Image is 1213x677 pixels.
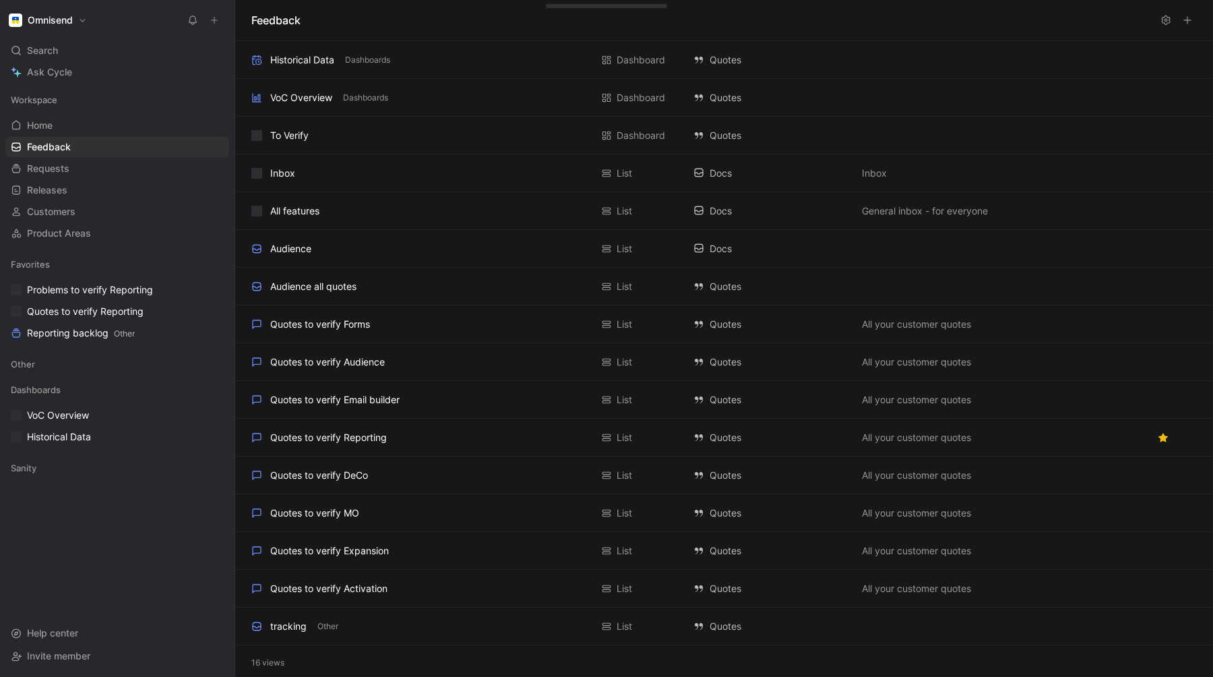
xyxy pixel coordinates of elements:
[235,494,1213,532] div: Quotes to verify MOList QuotesAll your customer quotesView actions
[693,203,848,219] div: Docs
[617,127,665,144] div: Dashboard
[340,92,391,104] button: Dashboards
[270,543,389,559] div: Quotes to verify Expansion
[27,140,71,154] span: Feedback
[693,278,848,295] div: Quotes
[859,505,974,521] button: All your customer quotes
[5,458,229,478] div: Sanity
[27,627,78,639] span: Help center
[5,223,229,243] a: Product Areas
[270,618,307,635] div: tracking
[28,14,73,26] h1: Omnisend
[27,64,72,80] span: Ask Cycle
[5,354,229,378] div: Other
[862,543,971,559] span: All your customer quotes
[617,203,632,219] div: List
[27,650,90,661] span: Invite member
[693,127,848,144] div: Quotes
[27,162,69,175] span: Requests
[270,165,295,181] div: Inbox
[693,618,848,635] div: Quotes
[617,392,632,408] div: List
[5,11,90,30] button: OmnisendOmnisend
[270,505,359,521] div: Quotes to verify MO
[270,316,370,332] div: Quotes to verify Forms
[270,467,368,483] div: Quotes to verify DeCo
[27,430,91,444] span: Historical Data
[235,343,1213,381] div: Quotes to verify AudienceList QuotesAll your customer quotesView actions
[343,91,388,105] span: Dashboards
[617,581,632,597] div: List
[5,40,229,61] div: Search
[859,543,974,559] button: All your customer quotes
[859,392,974,408] button: All your customer quotes
[617,241,632,257] div: List
[235,79,1213,117] div: VoC OverviewDashboardsDashboard QuotesView actions
[5,380,229,400] div: Dashboards
[235,457,1213,494] div: Quotes to verify DeCoList QuotesAll your customer quotesView actions
[5,301,229,322] a: Quotes to verify Reporting
[235,230,1213,268] div: AudienceList DocsView actions
[27,409,89,422] span: VoC Overview
[862,430,971,446] span: All your customer quotes
[235,532,1213,570] div: Quotes to verify ExpansionList QuotesAll your customer quotesView actions
[693,581,848,597] div: Quotes
[235,117,1213,154] div: To VerifyDashboard QuotesView actions
[270,127,309,144] div: To Verify
[27,42,58,59] span: Search
[11,461,36,475] span: Sanity
[270,392,400,408] div: Quotes to verify Email builder
[5,115,229,136] a: Home
[235,381,1213,419] div: Quotes to verify Email builderList QuotesAll your customer quotesView actions
[859,203,991,219] button: General inbox - for everyone
[27,326,135,341] span: Reporting backlog
[114,328,135,338] span: Other
[859,354,974,370] button: All your customer quotes
[617,52,665,68] div: Dashboard
[5,405,229,425] a: VoC Overview
[270,430,387,446] div: Quotes to verify Reporting
[693,467,848,483] div: Quotes
[270,90,332,106] div: VoC Overview
[5,137,229,157] a: Feedback
[617,618,632,635] div: List
[5,427,229,447] a: Historical Data
[235,305,1213,343] div: Quotes to verify FormsList QuotesAll your customer quotesView actions
[235,419,1213,457] div: Quotes to verify ReportingList QuotesAll your customer quotesView actions
[617,165,632,181] div: List
[617,467,632,483] div: List
[27,205,75,218] span: Customers
[693,316,848,332] div: Quotes
[617,316,632,332] div: List
[235,570,1213,608] div: Quotes to verify ActivationList QuotesAll your customer quotesView actions
[693,241,848,257] div: Docs
[862,165,887,181] span: Inbox
[11,93,57,107] span: Workspace
[862,467,971,483] span: All your customer quotes
[342,54,393,66] button: Dashboards
[251,12,301,28] h1: Feedback
[5,458,229,482] div: Sanity
[235,268,1213,305] div: Audience all quotesList QuotesView actions
[270,203,319,219] div: All features
[5,354,229,374] div: Other
[617,543,632,559] div: List
[693,52,848,68] div: Quotes
[9,13,22,27] img: Omnisend
[5,280,229,300] a: Problems to verify Reporting
[617,505,632,521] div: List
[862,203,988,219] span: General inbox - for everyone
[270,241,311,257] div: Audience
[862,354,971,370] span: All your customer quotes
[5,623,229,643] div: Help center
[693,90,848,106] div: Quotes
[617,430,632,446] div: List
[5,158,229,179] a: Requests
[617,90,665,106] div: Dashboard
[693,543,848,559] div: Quotes
[693,165,848,181] div: Docs
[859,165,890,181] button: Inbox
[235,41,1213,79] div: Historical DataDashboardsDashboard QuotesView actions
[862,392,971,408] span: All your customer quotes
[27,305,144,318] span: Quotes to verify Reporting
